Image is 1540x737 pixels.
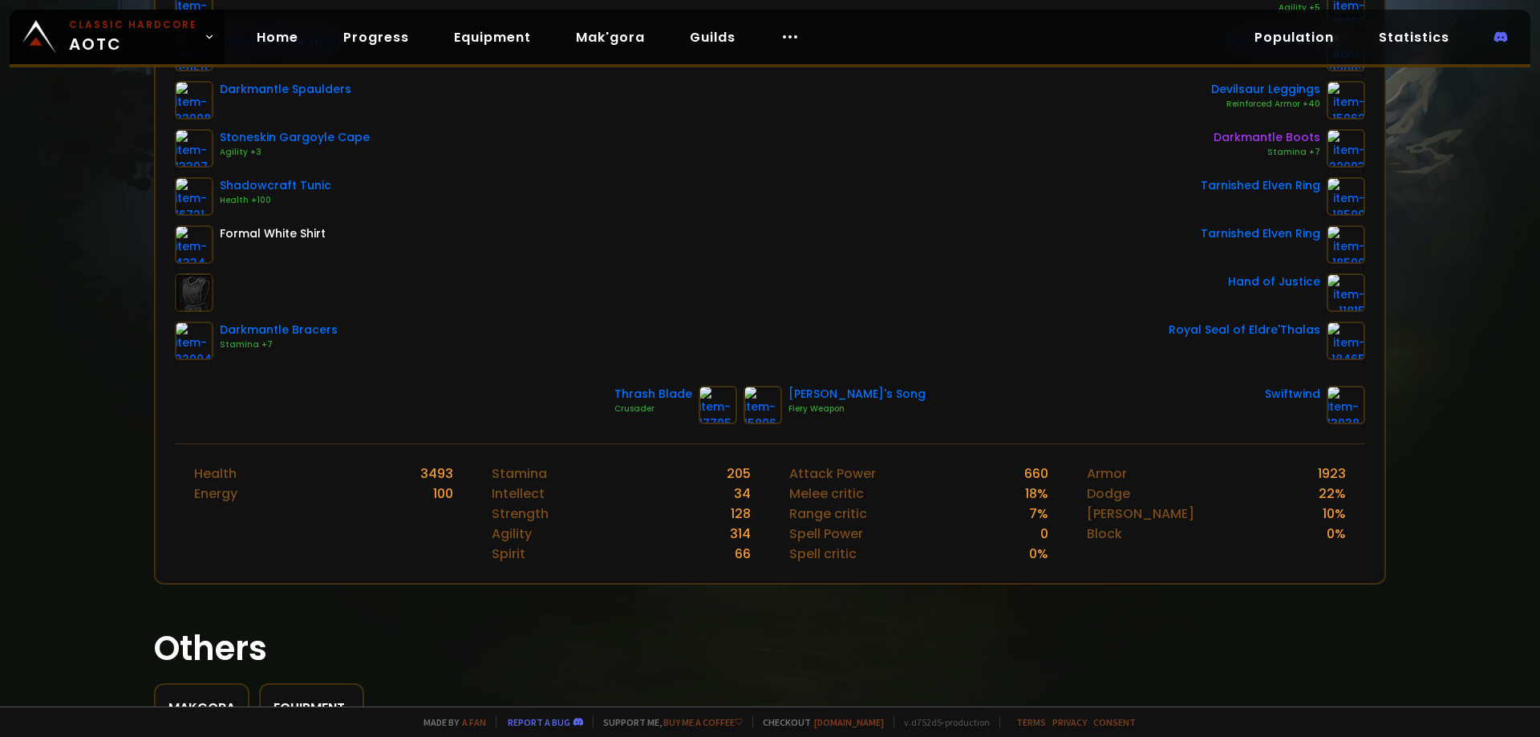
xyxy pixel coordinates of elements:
[244,21,311,54] a: Home
[175,225,213,264] img: item-4334
[1169,322,1320,338] div: Royal Seal of Eldre'Thalas
[69,18,197,32] small: Classic Hardcore
[593,716,743,728] span: Support me,
[492,484,545,504] div: Intellect
[1201,225,1320,242] div: Tarnished Elven Ring
[1366,21,1462,54] a: Statistics
[492,464,547,484] div: Stamina
[220,177,331,194] div: Shadowcraft Tunic
[1327,273,1365,312] img: item-11815
[168,698,235,718] div: Makgora
[1327,81,1365,119] img: item-15062
[789,524,863,544] div: Spell Power
[1025,484,1048,504] div: 18 %
[1242,21,1347,54] a: Population
[727,464,751,484] div: 205
[194,484,237,504] div: Energy
[274,698,350,718] div: Equipment
[1319,484,1346,504] div: 22 %
[220,322,338,338] div: Darkmantle Bracers
[220,81,351,98] div: Darkmantle Spaulders
[699,386,737,424] img: item-17705
[735,544,751,564] div: 66
[789,464,876,484] div: Attack Power
[788,386,926,403] div: [PERSON_NAME]'s Song
[1327,322,1365,360] img: item-18465
[1040,524,1048,544] div: 0
[175,129,213,168] img: item-13397
[194,464,237,484] div: Health
[731,504,751,524] div: 128
[1211,98,1320,111] div: Reinforced Armor +40
[1318,464,1346,484] div: 1923
[734,484,751,504] div: 34
[10,10,225,64] a: Classic HardcoreAOTC
[730,524,751,544] div: 314
[1214,146,1320,159] div: Stamina +7
[220,194,331,207] div: Health +100
[1327,524,1346,544] div: 0 %
[752,716,884,728] span: Checkout
[1327,386,1365,424] img: item-13038
[1029,544,1048,564] div: 0 %
[814,716,884,728] a: [DOMAIN_NAME]
[330,21,422,54] a: Progress
[789,484,864,504] div: Melee critic
[492,504,549,524] div: Strength
[663,716,743,728] a: Buy me a coffee
[1228,273,1320,290] div: Hand of Justice
[563,21,658,54] a: Mak'gora
[1016,716,1046,728] a: Terms
[220,225,326,242] div: Formal White Shirt
[492,544,525,564] div: Spirit
[220,338,338,351] div: Stamina +7
[789,544,857,564] div: Spell critic
[614,386,692,403] div: Thrash Blade
[1211,81,1320,98] div: Devilsaur Leggings
[1205,2,1320,14] div: Agility +5
[1029,504,1048,524] div: 7 %
[744,386,782,424] img: item-15806
[175,322,213,360] img: item-22004
[1327,129,1365,168] img: item-22003
[1201,177,1320,194] div: Tarnished Elven Ring
[1052,716,1087,728] a: Privacy
[788,403,926,415] div: Fiery Weapon
[894,716,990,728] span: v. d752d5 - production
[220,129,370,146] div: Stoneskin Gargoyle Cape
[1327,177,1365,216] img: item-18500
[154,623,1386,674] h1: Others
[1265,386,1320,403] div: Swiftwind
[1087,504,1194,524] div: [PERSON_NAME]
[462,716,486,728] a: a fan
[614,403,692,415] div: Crusader
[1024,464,1048,484] div: 660
[175,177,213,216] img: item-16721
[433,484,453,504] div: 100
[1327,225,1365,264] img: item-18500
[1087,484,1130,504] div: Dodge
[175,81,213,119] img: item-22008
[1214,129,1320,146] div: Darkmantle Boots
[1087,524,1122,544] div: Block
[1093,716,1136,728] a: Consent
[789,504,867,524] div: Range critic
[1087,464,1127,484] div: Armor
[220,146,370,159] div: Agility +3
[420,464,453,484] div: 3493
[508,716,570,728] a: Report a bug
[677,21,748,54] a: Guilds
[69,18,197,56] span: AOTC
[414,716,486,728] span: Made by
[1323,504,1346,524] div: 10 %
[492,524,532,544] div: Agility
[441,21,544,54] a: Equipment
